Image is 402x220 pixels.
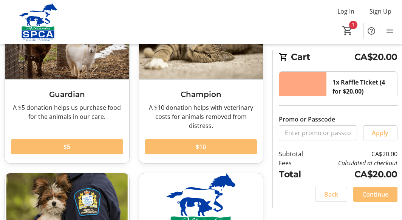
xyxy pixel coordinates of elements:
div: Total Tickets: 4 [326,72,397,156]
span: Sign Up [370,7,391,16]
input: Enter promo or passcode [279,125,357,140]
button: Log In [331,5,360,17]
button: Cart [341,24,354,37]
img: Alberta SPCA's Logo [5,3,72,41]
span: $5 [63,142,70,151]
button: $5 [11,139,123,154]
span: $10 [196,142,206,151]
h3: Guardian [11,89,123,100]
td: Subtotal [279,149,313,158]
span: Back [324,190,338,199]
button: Continue [353,187,397,202]
button: $10 [145,139,257,154]
img: Guardian [5,9,129,79]
button: Menu [382,23,397,38]
td: CA$20.00 [313,168,397,181]
span: Continue [362,190,388,199]
td: Calculated at checkout [313,158,397,168]
button: Help [364,23,379,38]
td: Fees [279,158,313,168]
img: Champion [139,9,263,79]
h3: Champion [145,89,257,100]
span: Apply [372,128,388,137]
h2: Cart [279,50,397,65]
button: Apply [363,125,397,140]
td: CA$20.00 [313,149,397,158]
div: A $10 donation helps with veterinary costs for animals removed from distress. [145,103,257,130]
div: A $5 donation helps us purchase food for the animals in our care. [11,103,123,121]
span: Log In [337,7,354,16]
button: Sign Up [363,5,397,17]
label: Promo or Passcode [279,115,335,124]
button: Back [315,187,347,202]
td: Total [279,168,313,181]
div: 1x Raffle Ticket (4 for $20.00) [332,78,391,96]
span: CA$20.00 [354,50,397,63]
